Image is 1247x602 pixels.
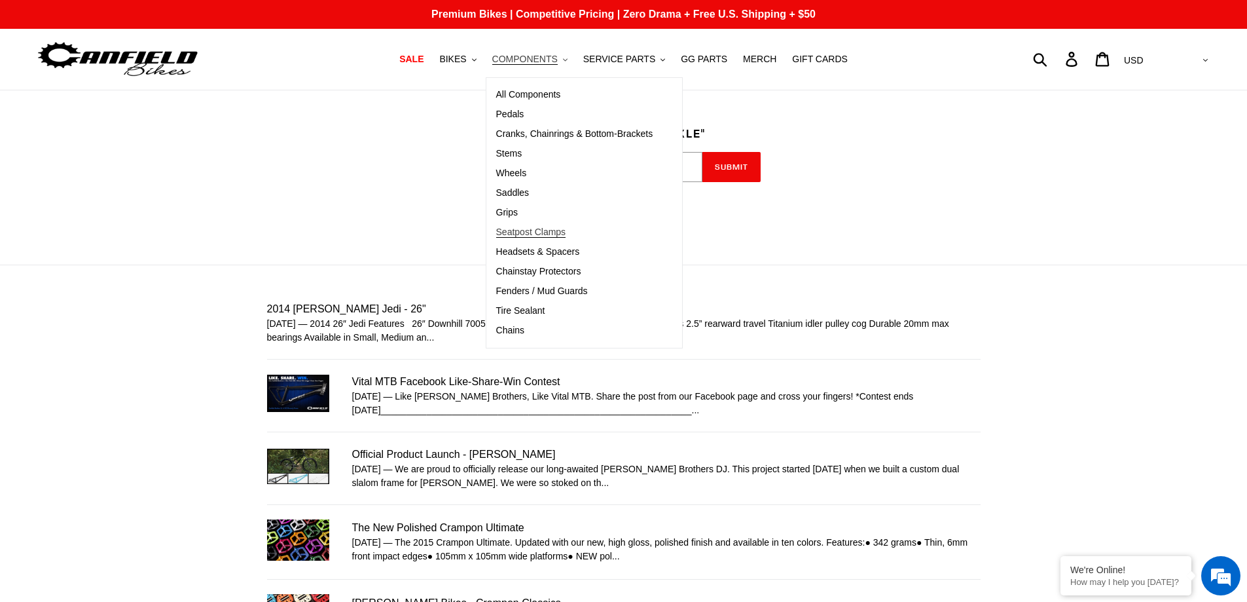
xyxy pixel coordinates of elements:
[486,105,663,124] a: Pedals
[486,321,663,341] a: Chains
[486,262,663,282] a: Chainstay Protectors
[88,73,240,90] div: Chat with us now
[1070,565,1182,575] div: We're Online!
[486,124,663,144] a: Cranks, Chainrings & Bottom-Brackets
[786,50,854,68] a: GIFT CARDS
[496,89,561,100] span: All Components
[743,54,776,65] span: MERCH
[496,109,524,120] span: Pedals
[492,54,558,65] span: COMPONENTS
[674,50,734,68] a: GG PARTS
[1040,45,1074,73] input: Search
[736,50,783,68] a: MERCH
[496,227,566,238] span: Seatpost Clamps
[496,168,527,179] span: Wheels
[583,54,655,65] span: SERVICE PARTS
[486,50,574,68] button: COMPONENTS
[439,54,466,65] span: BIKES
[486,203,663,223] a: Grips
[496,207,518,218] span: Grips
[486,164,663,183] a: Wheels
[496,128,653,140] span: Cranks, Chainrings & Bottom-Brackets
[14,72,34,92] div: Navigation go back
[486,282,663,301] a: Fenders / Mud Guards
[76,165,181,297] span: We're online!
[486,183,663,203] a: Saddles
[486,301,663,321] a: Tire Sealant
[486,144,663,164] a: Stems
[496,305,545,316] span: Tire Sealant
[792,54,848,65] span: GIFT CARDS
[496,286,588,297] span: Fenders / Mud Guards
[7,358,249,404] textarea: Type your message and hit 'Enter'
[702,152,761,182] button: Submit
[433,50,482,68] button: BIKES
[496,246,580,257] span: Headsets & Spacers
[1070,577,1182,587] p: How may I help you today?
[267,126,981,141] h1: 103 results for "axle"
[577,50,672,68] button: SERVICE PARTS
[399,54,424,65] span: SALE
[496,325,525,336] span: Chains
[496,187,530,198] span: Saddles
[42,66,75,98] img: d_696896380_company_1647369064580_696896380
[486,242,663,262] a: Headsets & Spacers
[36,39,200,80] img: Canfield Bikes
[393,50,430,68] a: SALE
[496,266,581,277] span: Chainstay Protectors
[486,223,663,242] a: Seatpost Clamps
[496,148,522,159] span: Stems
[215,7,246,38] div: Minimize live chat window
[486,85,663,105] a: All Components
[681,54,727,65] span: GG PARTS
